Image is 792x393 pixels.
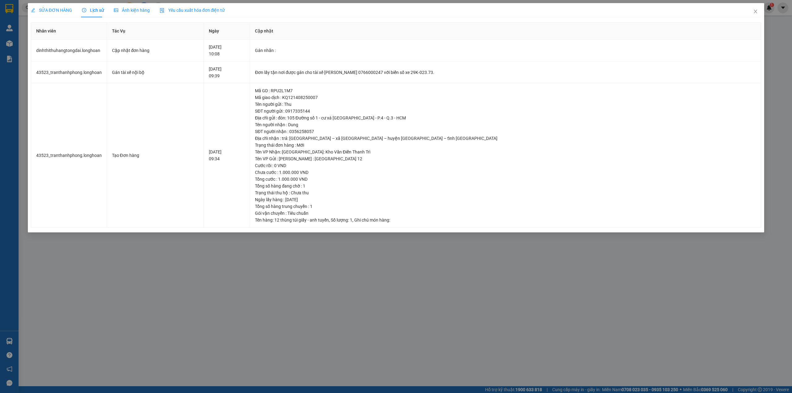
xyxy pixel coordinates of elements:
[747,3,764,20] button: Close
[31,8,35,12] span: edit
[255,101,756,108] div: Tên người gửi : Thu
[274,218,329,222] span: 12 thùng túi giấy - anh tuyến
[255,169,756,176] div: Chưa cước : 1.000.000 VND
[255,121,756,128] div: Tên người nhận : Dung
[31,62,107,84] td: 43523_tranthanhphong.longhoan
[255,217,756,223] div: Tên hàng: , Số lượng: , Ghi chú món hàng:
[255,183,756,189] div: Tổng số hàng đang chờ : 1
[255,108,756,114] div: SĐT người gửi : 0917335144
[255,196,756,203] div: Ngày lấy hàng : [DATE]
[255,94,756,101] div: Mã giao dịch : KQ121408250007
[204,23,250,40] th: Ngày
[209,44,245,57] div: [DATE] 10:08
[112,69,199,76] div: Gán tài xế nội bộ
[31,23,107,40] th: Nhân viên
[255,69,756,76] div: Đơn lấy tận nơi được gán cho tài xế [PERSON_NAME] 0766000247 với biển số xe 29K-023.73.
[255,210,756,217] div: Gói vận chuyển : Tiêu chuẩn
[209,66,245,79] div: [DATE] 09:39
[255,114,756,121] div: Địa chỉ gửi : đón: 105 Đường số 1 - cư xá [GEOGRAPHIC_DATA] - P.4 - Q.3 - HCM
[255,155,756,162] div: Tên VP Gửi : [PERSON_NAME] : [GEOGRAPHIC_DATA] 12
[255,149,756,155] div: Tên VP Nhận: [GEOGRAPHIC_DATA]: Kho Văn Điển Thanh Trì
[114,8,150,13] span: Ảnh kiện hàng
[31,40,107,62] td: dinhthithuhangtongdai.longhoan
[255,87,756,94] div: Mã GD : RPU2L1M7
[753,9,758,14] span: close
[255,135,756,142] div: Địa chỉ nhận : trả: [GEOGRAPHIC_DATA] – xã [GEOGRAPHIC_DATA] – huyện [GEOGRAPHIC_DATA] – tỉnh [GE...
[82,8,104,13] span: Lịch sử
[31,83,107,228] td: 43523_tranthanhphong.longhoan
[255,203,756,210] div: Tổng số hàng trung chuyển : 1
[107,23,204,40] th: Tác Vụ
[209,149,245,162] div: [DATE] 09:34
[255,162,756,169] div: Cước rồi : 0 VND
[255,176,756,183] div: Tổng cước : 1.000.000 VND
[82,8,86,12] span: clock-circle
[31,8,72,13] span: SỬA ĐƠN HÀNG
[112,47,199,54] div: Cập nhật đơn hàng
[114,8,118,12] span: picture
[255,142,756,149] div: Trạng thái đơn hàng : Mới
[250,23,761,40] th: Cập nhật
[255,47,756,54] div: Gán nhãn :
[112,152,199,159] div: Tạo Đơn hàng
[160,8,225,13] span: Yêu cầu xuất hóa đơn điện tử
[160,8,165,13] img: icon
[255,189,756,196] div: Trạng thái thu hộ : Chưa thu
[350,218,352,222] span: 1
[255,128,756,135] div: SĐT người nhận : 0356258057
